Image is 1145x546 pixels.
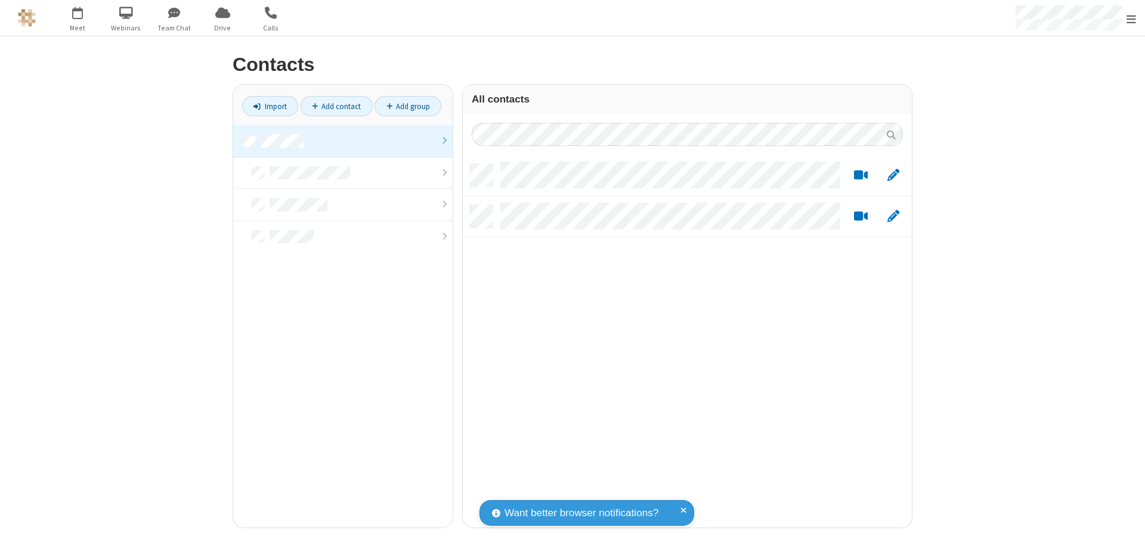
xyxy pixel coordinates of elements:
button: Edit [881,168,905,183]
span: Want better browser notifications? [505,505,658,521]
button: Start a video meeting [849,209,872,224]
span: Team Chat [152,23,197,33]
span: Calls [249,23,293,33]
a: Import [242,96,298,116]
span: Drive [200,23,245,33]
a: Add contact [301,96,373,116]
div: grid [463,155,912,528]
img: QA Selenium DO NOT DELETE OR CHANGE [18,9,36,27]
a: Add group [375,96,441,116]
h3: All contacts [472,94,903,105]
h2: Contacts [233,54,912,75]
span: Webinars [104,23,148,33]
button: Start a video meeting [849,168,872,183]
span: Meet [55,23,100,33]
button: Edit [881,209,905,224]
